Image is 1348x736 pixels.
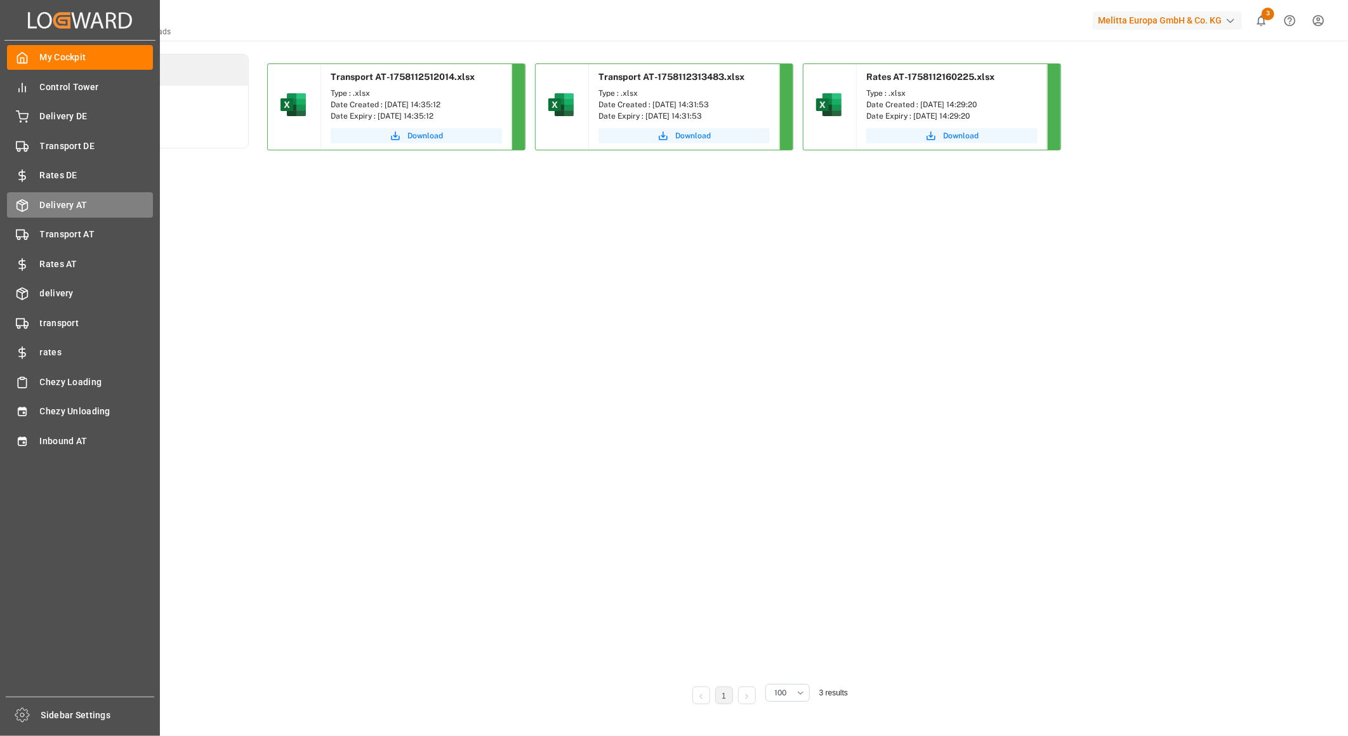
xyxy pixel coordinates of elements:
[775,687,787,699] span: 100
[40,199,154,212] span: Delivery AT
[1276,6,1304,35] button: Help Center
[866,110,1038,122] div: Date Expiry : [DATE] 14:29:20
[722,692,726,700] a: 1
[331,110,502,122] div: Date Expiry : [DATE] 14:35:12
[692,687,710,704] li: Previous Page
[331,128,502,143] button: Download
[331,99,502,110] div: Date Created : [DATE] 14:35:12
[7,369,153,394] a: Chezy Loading
[40,317,154,330] span: transport
[1247,6,1276,35] button: show 3 new notifications
[40,405,154,418] span: Chezy Unloading
[7,310,153,335] a: transport
[598,99,770,110] div: Date Created : [DATE] 14:31:53
[40,376,154,389] span: Chezy Loading
[7,74,153,99] a: Control Tower
[40,258,154,271] span: Rates AT
[7,222,153,247] a: Transport AT
[7,104,153,129] a: Delivery DE
[866,128,1038,143] button: Download
[1262,8,1274,20] span: 3
[675,130,711,141] span: Download
[40,51,154,64] span: My Cockpit
[738,687,756,704] li: Next Page
[40,287,154,300] span: delivery
[7,192,153,217] a: Delivery AT
[40,346,154,359] span: rates
[765,684,810,702] button: open menu
[819,688,848,697] span: 3 results
[598,72,744,82] span: Transport AT-1758112313483.xlsx
[715,687,733,704] li: 1
[7,399,153,424] a: Chezy Unloading
[866,88,1038,99] div: Type : .xlsx
[40,169,154,182] span: Rates DE
[40,110,154,123] span: Delivery DE
[40,81,154,94] span: Control Tower
[943,130,979,141] span: Download
[41,709,155,722] span: Sidebar Settings
[40,435,154,448] span: Inbound AT
[407,130,443,141] span: Download
[7,340,153,365] a: rates
[1093,8,1247,32] button: Melitta Europa GmbH & Co. KG
[331,72,475,82] span: Transport AT-1758112512014.xlsx
[1093,11,1242,30] div: Melitta Europa GmbH & Co. KG
[7,133,153,158] a: Transport DE
[598,88,770,99] div: Type : .xlsx
[598,110,770,122] div: Date Expiry : [DATE] 14:31:53
[40,140,154,153] span: Transport DE
[7,45,153,70] a: My Cockpit
[40,228,154,241] span: Transport AT
[7,281,153,306] a: delivery
[7,251,153,276] a: Rates AT
[814,89,844,120] img: microsoft-excel-2019--v1.png
[866,99,1038,110] div: Date Created : [DATE] 14:29:20
[7,163,153,188] a: Rates DE
[7,428,153,453] a: Inbound AT
[278,89,308,120] img: microsoft-excel-2019--v1.png
[546,89,576,120] img: microsoft-excel-2019--v1.png
[331,88,502,99] div: Type : .xlsx
[598,128,770,143] button: Download
[866,72,994,82] span: Rates AT-1758112160225.xlsx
